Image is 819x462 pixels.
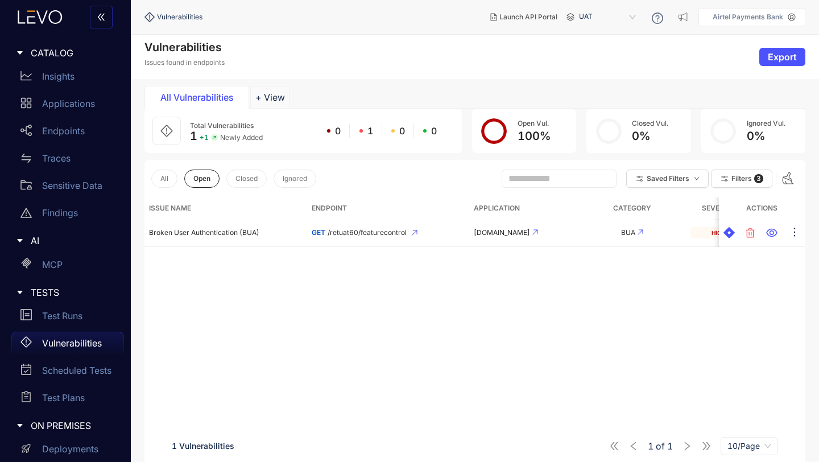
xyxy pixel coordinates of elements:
span: 1 [367,126,373,136]
button: All [151,170,177,188]
p: Endpoints [42,126,85,136]
span: Closed [235,175,258,183]
div: 100 % [518,130,551,143]
p: Findings [42,208,78,218]
button: Ignored [274,170,316,188]
span: double-left [97,13,106,23]
div: 0 % [747,130,785,143]
span: TESTS [31,287,115,298]
p: Sensitive Data [42,180,102,191]
div: high [690,227,746,238]
a: Vulnerabilities [11,332,124,359]
span: /retuat60/featurecontrol [328,229,407,237]
p: Airtel Payments Bank [713,13,783,21]
span: 1 [190,129,197,143]
button: double-left [90,6,113,28]
th: Severity [686,197,751,219]
th: Actions [719,197,805,219]
p: Test Runs [42,311,82,321]
span: ON PREMISES [31,420,115,431]
span: BUA [621,228,635,237]
span: Newly Added [220,134,263,142]
div: AI [7,229,124,253]
a: Findings [11,201,124,229]
div: ON PREMISES [7,414,124,438]
span: UAT [579,8,638,26]
span: of [648,441,673,451]
a: Endpoints [11,119,124,147]
span: All [160,175,168,183]
span: Export [768,52,797,62]
p: Traces [42,153,71,163]
p: Scheduled Tests [42,365,111,376]
a: Scheduled Tests [11,359,124,386]
div: Open Vul. [518,119,551,127]
a: Insights [11,65,124,92]
p: Issues found in endpoints [144,59,225,67]
span: 1 Vulnerabilities [172,441,234,451]
a: Traces [11,147,124,174]
span: ellipsis [789,226,800,240]
th: Endpoint [307,197,470,219]
span: + 1 [200,134,209,142]
span: warning [20,207,32,218]
span: 1 [667,441,673,451]
span: 0 [399,126,405,136]
button: Closed [226,170,267,188]
th: Issue Name [144,197,307,219]
span: 0 [335,126,341,136]
span: Total Vulnerabilities [190,121,254,130]
th: Application [469,197,577,219]
span: swap [20,152,32,164]
span: Launch API Portal [499,13,557,21]
div: Closed Vul. [632,119,668,127]
div: Ignored Vul. [747,119,785,127]
span: Ignored [283,175,307,183]
p: MCP [42,259,63,270]
span: 0 [431,126,437,136]
span: caret-right [16,237,24,245]
span: CATALOG [31,48,115,58]
span: 10/Page [727,438,771,455]
p: Vulnerabilities [42,338,102,348]
p: Deployments [42,444,98,454]
button: Open [184,170,220,188]
button: ellipsis [788,224,801,242]
a: Test Plans [11,386,124,414]
span: caret-right [16,288,24,296]
p: Applications [42,98,95,109]
span: caret-right [16,422,24,430]
button: Add tab [250,86,290,109]
h4: Vulnerabilities [144,40,225,54]
div: TESTS [7,280,124,304]
button: Launch API Portal [481,8,566,26]
span: GET [312,228,325,237]
button: Saved Filtersdown [626,170,709,188]
span: caret-right [16,49,24,57]
span: AI [31,236,115,246]
a: MCP [11,253,124,280]
button: Export [759,48,805,66]
p: Test Plans [42,393,85,403]
span: Broken User Authentication (BUA) [149,228,259,237]
div: CATALOG [7,41,124,65]
a: Applications [11,92,124,119]
span: Saved Filters [647,175,689,183]
span: 1 [648,441,653,451]
span: Vulnerabilities [157,13,202,21]
th: Category [578,197,686,219]
span: 3 [754,174,763,183]
div: All Vulnerabilities [154,92,239,102]
a: Sensitive Data [11,174,124,201]
span: Open [193,175,210,183]
a: Test Runs [11,304,124,332]
span: Filters [731,175,752,183]
div: [DOMAIN_NAME] [474,229,573,237]
p: Insights [42,71,75,81]
span: down [694,176,700,182]
div: 0 % [632,130,668,143]
button: Filters 3 [711,170,772,188]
